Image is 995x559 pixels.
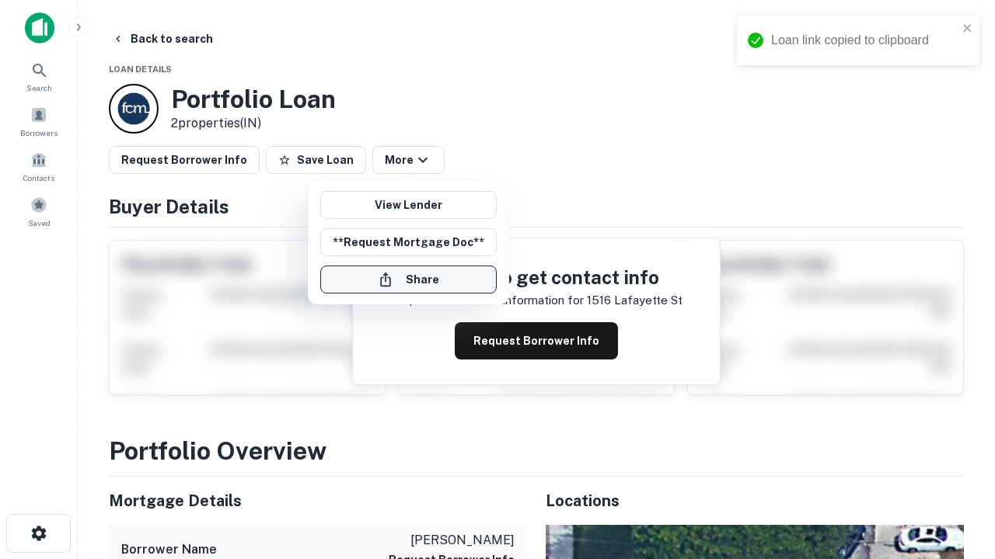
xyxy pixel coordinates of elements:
button: close [962,22,973,36]
iframe: Chat Widget [917,435,995,509]
a: View Lender [320,191,497,219]
button: **Request Mortgage Doc** [320,228,497,256]
button: Share [320,266,497,293]
div: Loan link copied to clipboard [771,31,958,50]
